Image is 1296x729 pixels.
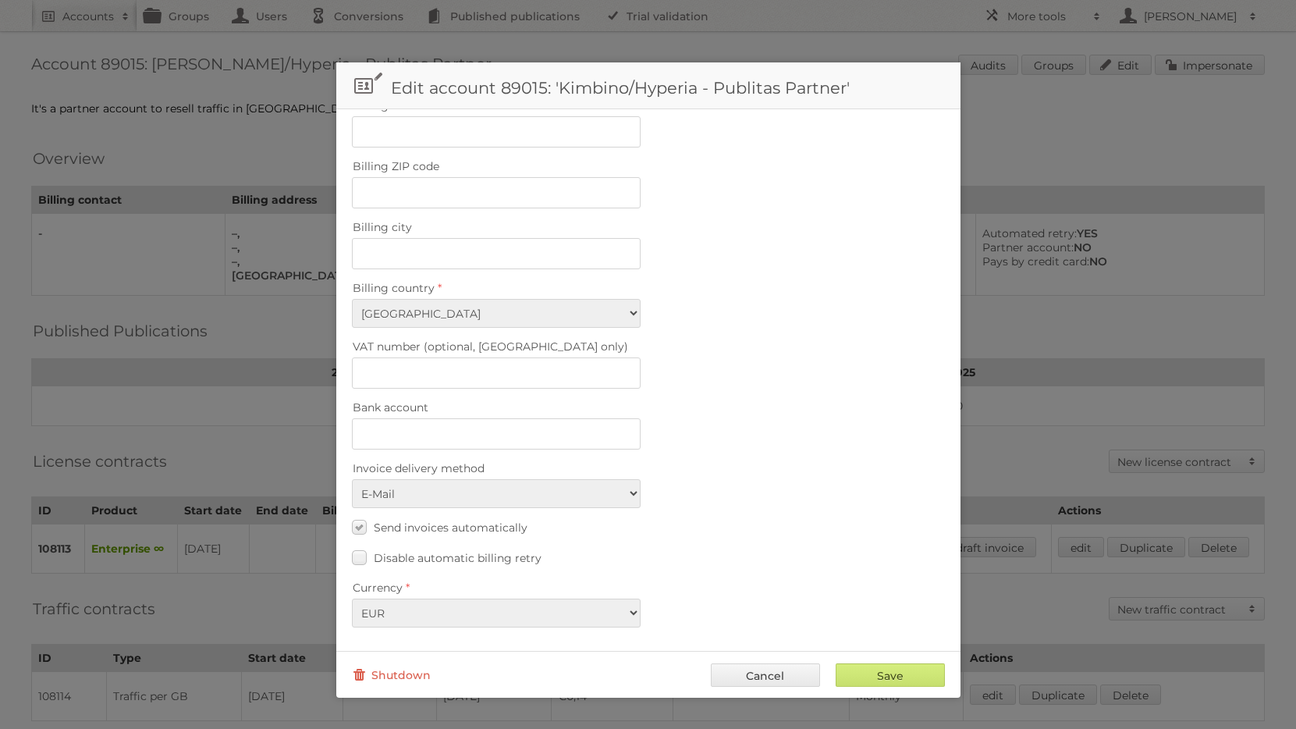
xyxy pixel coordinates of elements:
span: Billing city [353,220,412,234]
input: Save [836,663,945,687]
span: Disable automatic billing retry [374,551,541,565]
a: Shutdown [352,663,431,687]
span: Billing country [353,281,435,295]
h1: Edit account 89015: 'Kimbino/Hyperia - Publitas Partner' [336,62,960,109]
span: Bank account [353,400,428,414]
a: Cancel [711,663,820,687]
span: VAT number (optional, [GEOGRAPHIC_DATA] only) [353,340,628,354]
span: Billing ZIP code [353,159,439,173]
span: Currency [353,581,403,595]
span: Send invoices automatically [374,521,527,535]
span: Invoice delivery method [353,461,485,475]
